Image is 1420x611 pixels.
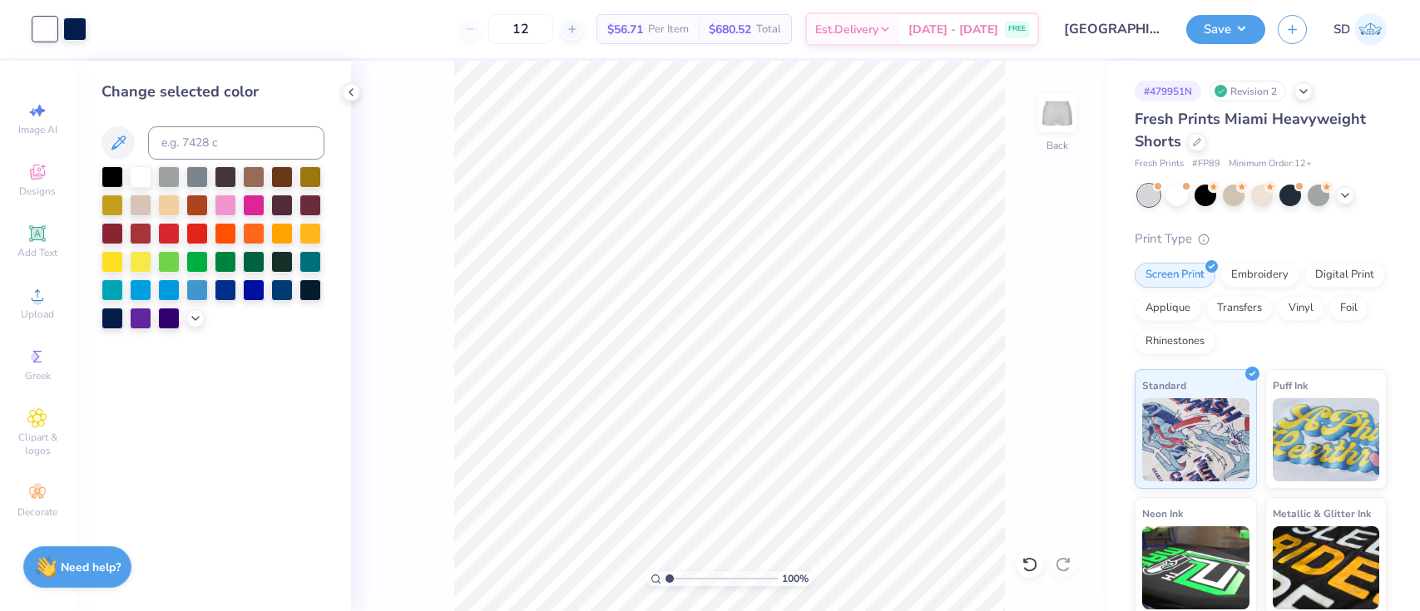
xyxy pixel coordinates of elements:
span: $56.71 [607,21,643,38]
strong: Need help? [61,559,121,575]
span: Standard [1142,377,1186,394]
div: Print Type [1135,229,1387,249]
img: Sparsh Drolia [1354,13,1387,46]
img: Neon Ink [1142,526,1249,609]
span: Puff Ink [1273,377,1308,394]
span: # FP89 [1192,157,1220,171]
span: Total [756,21,781,38]
div: Vinyl [1278,296,1324,321]
span: Designs [19,185,56,198]
span: Image AI [18,123,57,136]
div: Transfers [1206,296,1273,321]
div: Change selected color [101,81,324,103]
div: Foil [1329,296,1368,321]
div: Embroidery [1220,263,1299,288]
span: Est. Delivery [815,21,878,38]
span: FREE [1008,23,1026,35]
div: Back [1046,138,1068,153]
span: Minimum Order: 12 + [1229,157,1312,171]
span: Per Item [648,21,689,38]
img: Metallic & Glitter Ink [1273,526,1380,609]
span: Decorate [17,505,57,519]
span: Greek [25,369,51,382]
span: Clipart & logos [8,431,67,457]
span: Fresh Prints Miami Heavyweight Shorts [1135,109,1366,151]
a: SD [1333,13,1387,46]
div: Digital Print [1304,263,1385,288]
div: Applique [1135,296,1201,321]
div: # 479951N [1135,81,1201,101]
button: Save [1186,15,1265,44]
input: – – [488,14,553,44]
img: Back [1041,96,1074,130]
img: Puff Ink [1273,398,1380,481]
span: Add Text [17,246,57,259]
span: SD [1333,20,1350,39]
div: Rhinestones [1135,329,1215,354]
img: Standard [1142,398,1249,481]
input: Untitled Design [1051,12,1174,46]
span: $680.52 [709,21,751,38]
span: Upload [21,308,54,321]
input: e.g. 7428 c [148,126,324,160]
span: Neon Ink [1142,505,1183,522]
div: Revision 2 [1210,81,1286,101]
span: Fresh Prints [1135,157,1184,171]
span: 100 % [782,571,809,586]
span: [DATE] - [DATE] [908,21,998,38]
span: Metallic & Glitter Ink [1273,505,1371,522]
div: Screen Print [1135,263,1215,288]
